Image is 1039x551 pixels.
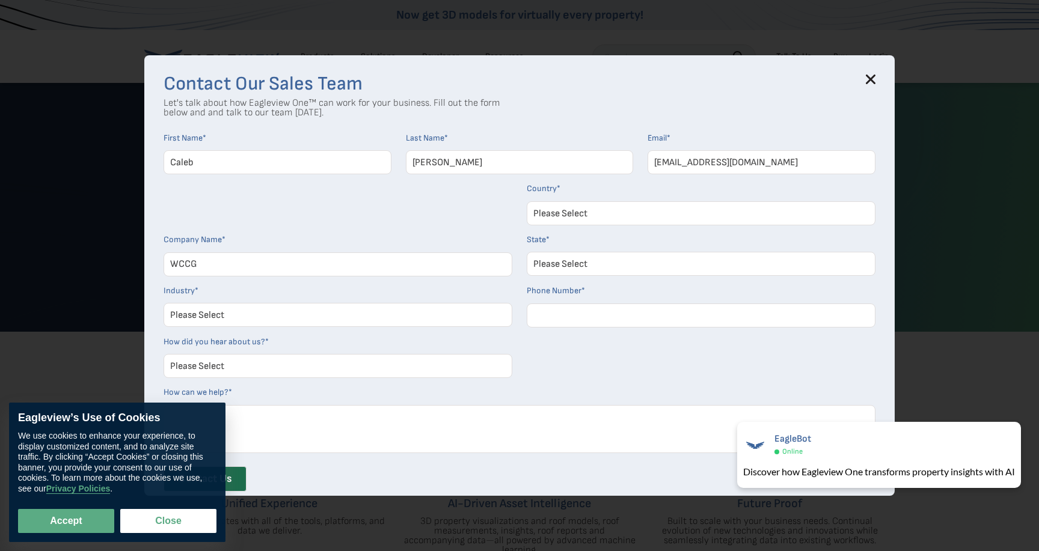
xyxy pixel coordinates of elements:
[743,464,1015,479] div: Discover how Eagleview One transforms property insights with AI
[527,285,581,296] span: Phone Number
[18,431,216,494] div: We use cookies to enhance your experience, to display customized content, and to analyze site tra...
[46,484,111,494] a: Privacy Policies
[743,433,767,457] img: EagleBot
[406,133,444,143] span: Last Name
[164,336,265,347] span: How did you hear about us?
[164,387,228,397] span: How can we help?
[164,234,222,245] span: Company Name
[782,447,803,456] span: Online
[164,99,500,118] p: Let's talk about how Eagleview One™ can work for your business. Fill out the form below and and t...
[164,133,203,143] span: First Name
[774,433,811,445] span: EagleBot
[164,285,195,296] span: Industry
[527,234,546,245] span: State
[120,509,216,533] button: Close
[648,133,667,143] span: Email
[527,183,557,193] span: Country
[18,412,216,425] div: Eagleview’s Use of Cookies
[18,509,114,533] button: Accept
[164,75,875,94] h3: Contact Our Sales Team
